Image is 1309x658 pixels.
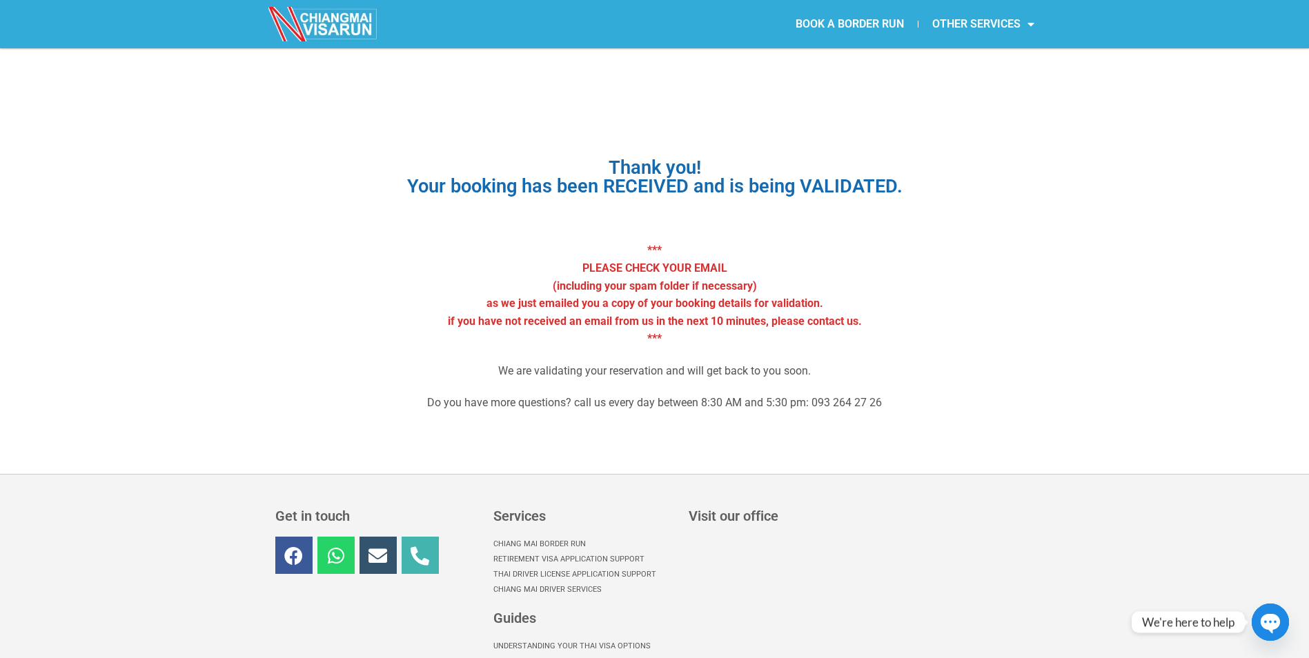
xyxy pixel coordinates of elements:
nav: Menu [493,537,675,597]
h3: Services [493,509,675,523]
strong: as we just emailed you a copy of your booking details for validation. if you have not received an... [448,297,862,345]
strong: *** PLEASE CHECK YOUR EMAIL (including your spam folder if necessary) [553,243,757,292]
h3: Get in touch [275,509,480,523]
a: Chiang Mai Driver Services [493,582,675,597]
h3: Guides [493,611,675,625]
a: Thai Driver License Application Support [493,567,675,582]
h3: Visit our office [689,509,1032,523]
a: BOOK A BORDER RUN [782,8,918,40]
p: We are validating your reservation and will get back to you soon. [299,362,1010,380]
a: Retirement Visa Application Support [493,552,675,567]
a: OTHER SERVICES [918,8,1048,40]
p: Do you have more questions? call us every day between 8:30 AM and 5:30 pm: 093 264 27 26 [299,394,1010,412]
a: Chiang Mai Border Run [493,537,675,552]
a: Understanding Your Thai Visa options [493,639,675,654]
nav: Menu [655,8,1048,40]
h1: Thank you! Your booking has been RECEIVED and is being VALIDATED. [299,159,1010,196]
